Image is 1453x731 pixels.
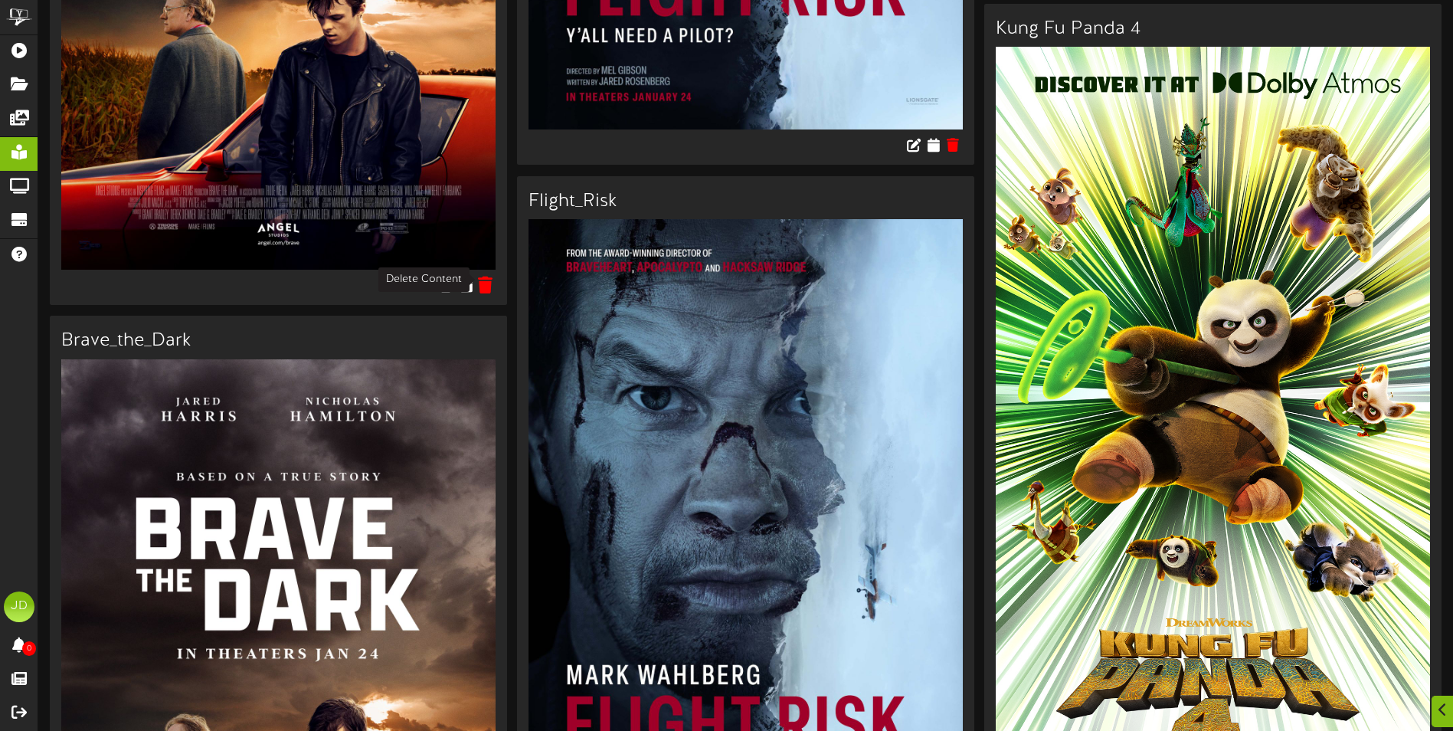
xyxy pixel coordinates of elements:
span: 0 [22,641,36,656]
h3: Kung Fu Panda 4 [996,19,1430,39]
div: JD [4,592,34,622]
h3: Flight_Risk [529,192,963,211]
h3: Brave_the_Dark [61,331,496,351]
